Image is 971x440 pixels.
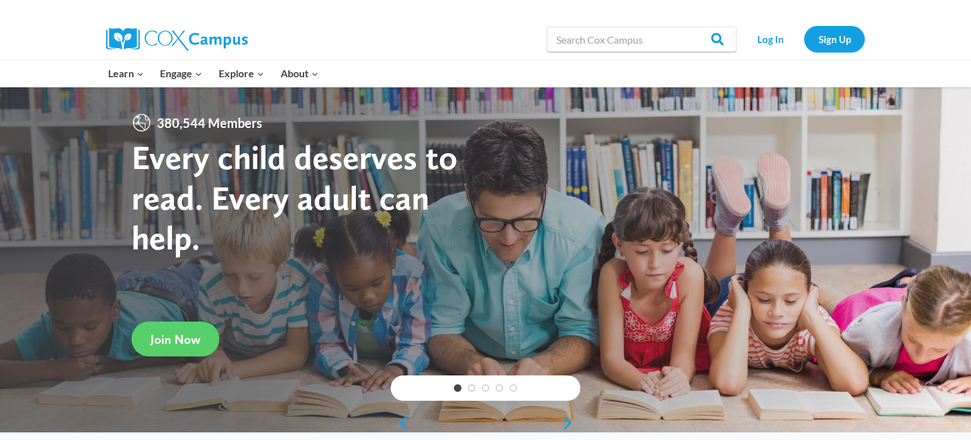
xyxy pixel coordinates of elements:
span: About [281,65,319,82]
nav: Secondary Navigation [743,26,865,52]
span: Engage [160,65,202,82]
strong: Every child deserves to read. Every adult can help. [131,137,458,258]
a: 2 [468,384,475,392]
div: content slider buttons [391,410,580,436]
a: 1 [454,384,461,392]
a: next [561,415,580,431]
a: Log In [743,26,798,52]
input: Search Cox Campus [547,27,736,52]
span: Join Now [150,332,200,347]
a: 4 [496,384,503,392]
a: 5 [510,384,517,392]
img: Cox Campus [106,28,248,51]
a: Join Now [131,322,219,356]
a: previous [391,415,410,431]
a: 3 [482,384,489,392]
span: Explore [219,65,264,82]
span: Learn [108,65,144,82]
nav: Primary Navigation [100,60,326,87]
span: 380,544 Members [152,113,267,133]
a: Sign Up [804,26,865,52]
